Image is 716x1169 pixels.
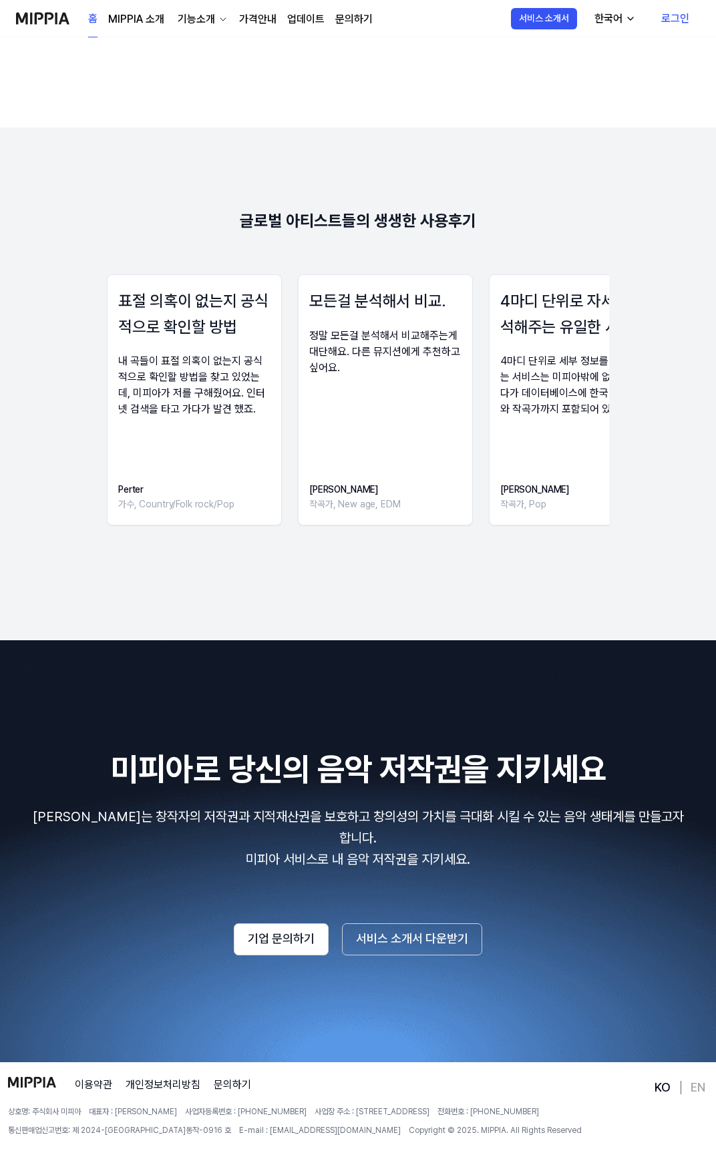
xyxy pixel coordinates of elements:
span: 사업장 주소 : [STREET_ADDRESS] [315,1106,429,1118]
div: Perter [118,482,234,497]
span: E-mail : [EMAIL_ADDRESS][DOMAIN_NAME] [239,1125,401,1136]
div: 작곡가, Pop [500,497,569,511]
button: 서비스 소개서 다운받기 [342,923,482,955]
a: 홈 [88,1,98,37]
p: [PERSON_NAME]는 창작자의 저작권과 지적재산권을 보호하고 창의성의 가치를 극대화 시킬 수 있는 음악 생태계를 만들고자 합니다. 미피아 서비스로 내 음악 저작권을 지키세요. [16,806,700,870]
a: 문의하기 [214,1077,251,1093]
a: 가격안내 [239,11,277,27]
a: 업데이트 [287,11,325,27]
span: 사업자등록번호 : [PHONE_NUMBER] [185,1106,307,1118]
button: 서비스 소개서 [511,8,577,29]
span: 전화번호 : [PHONE_NUMBER] [437,1106,539,1118]
button: 한국어 [584,5,644,32]
img: logo [8,1077,56,1088]
div: 글로벌 아티스트들의 생생한 사용후기 [240,208,476,234]
h3: 표절 의혹이 없는지 공식적으로 확인할 방법 [118,288,271,340]
a: 이용약관 [75,1077,112,1093]
span: Copyright © 2025. MIPPIA. All Rights Reserved [409,1125,582,1136]
span: 대표자 : [PERSON_NAME] [89,1106,177,1118]
div: [PERSON_NAME] [500,482,569,497]
div: 기능소개 [175,11,218,27]
button: 기업 문의하기 [234,923,329,955]
div: 한국어 [592,11,625,27]
a: 문의하기 [335,11,373,27]
h3: 4마디 단위로 자세히 분석해주는 유일한 서비스. [500,288,653,340]
a: KO [655,1080,671,1096]
div: 4마디 단위로 세부 정보를 제공해주는 서비스는 미피아밖에 없어요. 게다가 데이터베이스에 한국 아티스트와 작곡가까지 포함되어 있네요. [500,353,653,417]
button: 기능소개 [175,11,228,27]
div: [PERSON_NAME] [309,482,401,497]
div: 내 곡들이 표절 의혹이 없는지 공식적으로 확인할 방법을 찾고 있었는데, 미피아가 저를 구해줬어요. 인터넷 검색을 타고 가다가 발견 했죠. [118,353,271,417]
div: 작곡가, New age, EDM [309,497,401,511]
h3: 모든걸 분석해서 비교. [309,288,462,314]
a: MIPPIA 소개 [108,11,164,27]
h2: 미피아로 당신의 음악 저작권을 지키세요 [16,747,700,792]
span: 상호명: 주식회사 미피아 [8,1106,81,1118]
a: 개인정보처리방침 [126,1077,200,1093]
div: 정말 모든걸 분석해서 비교해주는게 대단해요. 다른 뮤지션에게 추천하고 싶어요. [309,328,462,376]
span: 통신판매업신고번호: 제 2024-[GEOGRAPHIC_DATA]동작-0916 호 [8,1125,231,1136]
a: EN [691,1080,705,1096]
div: 가수, Country/Folk rock/Pop [118,497,234,511]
